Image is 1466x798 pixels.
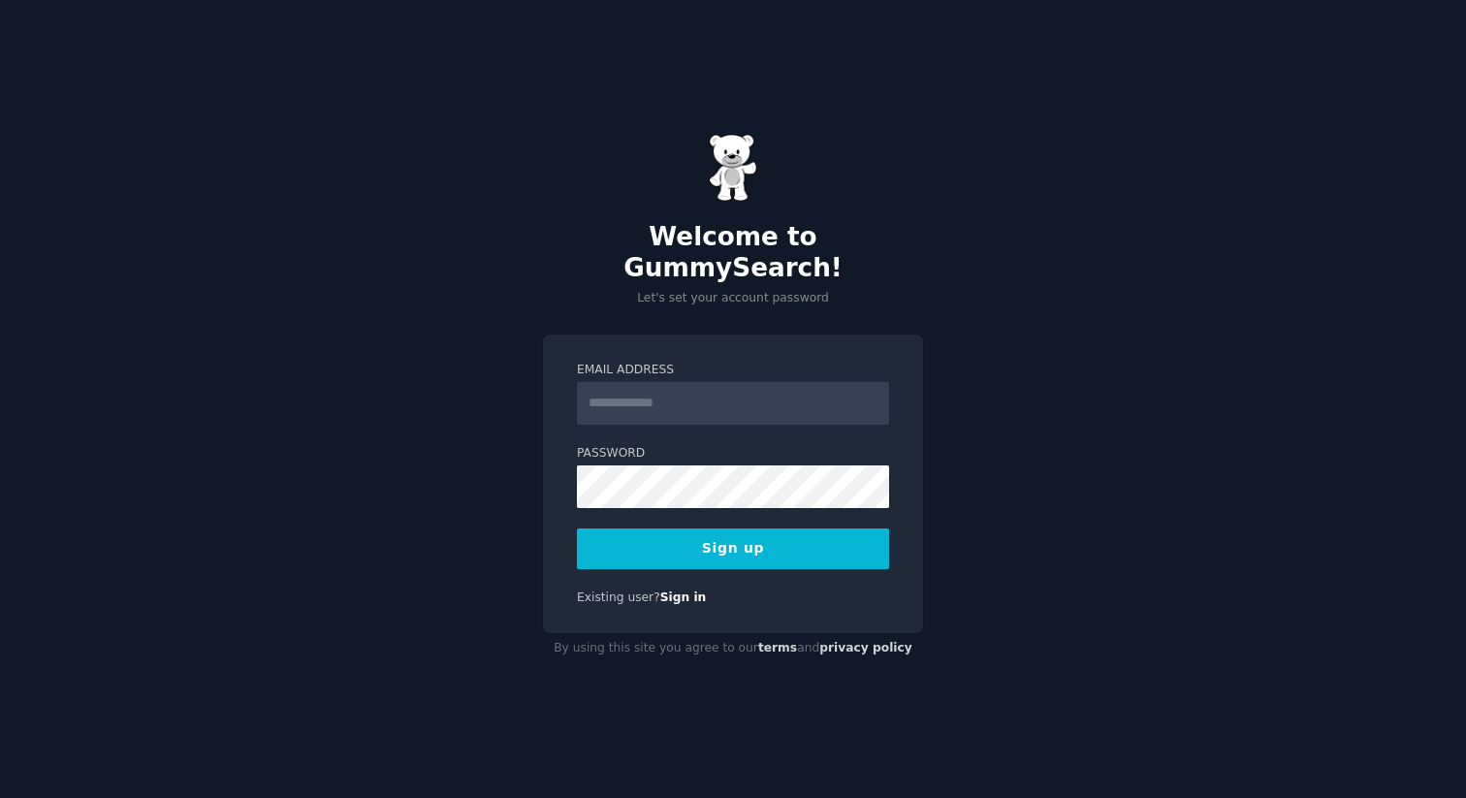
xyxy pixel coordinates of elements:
a: privacy policy [819,641,912,654]
p: Let's set your account password [543,290,923,307]
label: Email Address [577,362,889,379]
img: Gummy Bear [709,134,757,202]
a: terms [758,641,797,654]
span: Existing user? [577,591,660,604]
label: Password [577,445,889,463]
button: Sign up [577,528,889,569]
div: By using this site you agree to our and [543,633,923,664]
a: Sign in [660,591,707,604]
h2: Welcome to GummySearch! [543,222,923,283]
